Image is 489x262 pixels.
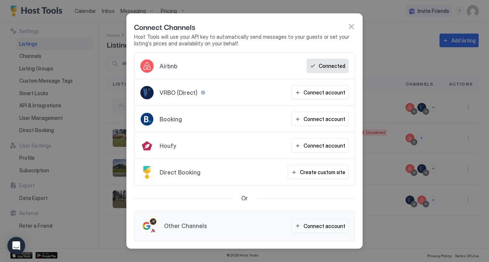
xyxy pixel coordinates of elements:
[160,62,177,70] span: Airbnb
[160,89,198,96] span: VRBO (Direct)
[288,165,349,179] button: Create custom site
[304,222,345,230] div: Connect account
[300,168,345,176] div: Create custom site
[134,21,195,32] span: Connect Channels
[160,169,201,176] span: Direct Booking
[304,115,345,123] div: Connect account
[160,116,182,123] span: Booking
[304,89,345,96] div: Connect account
[304,142,345,149] div: Connect account
[319,62,345,70] div: Connected
[241,194,248,202] span: Or
[134,34,355,46] span: Host Tools will use your API key to automatically send messages to your guests or set your listin...
[160,142,176,149] span: Houfy
[291,85,349,100] button: Connect account
[307,59,349,73] button: Connected
[291,112,349,126] button: Connect account
[291,138,349,153] button: Connect account
[7,237,25,255] div: Open Intercom Messenger
[291,219,349,233] button: Connect account
[164,222,207,230] span: Other Channels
